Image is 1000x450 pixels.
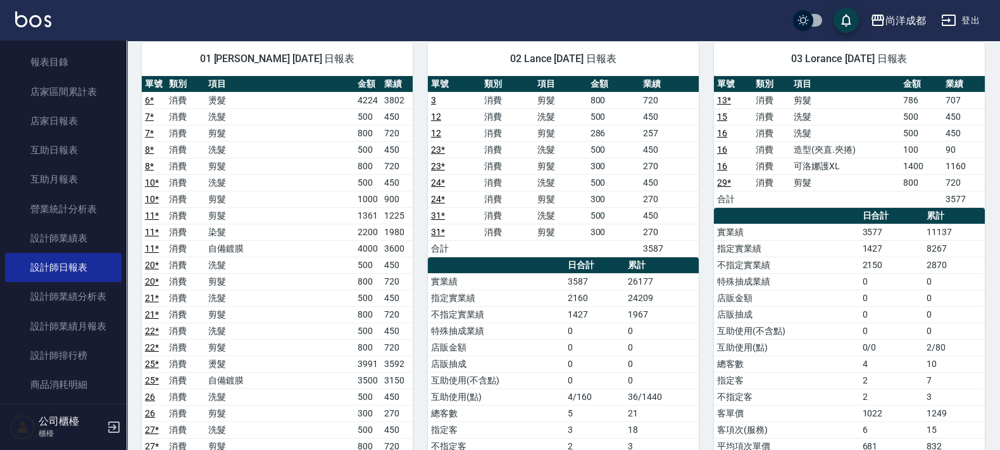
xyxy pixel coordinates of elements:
a: 26 [145,392,155,402]
td: 720 [381,125,413,141]
a: 營業統計分析表 [5,195,122,224]
td: 450 [381,290,413,306]
th: 業績 [942,76,985,93]
td: 消費 [166,372,205,389]
a: 設計師業績分析表 [5,282,122,311]
a: 商品消耗明細 [5,370,122,399]
td: 800 [354,273,381,290]
td: 800 [354,125,381,141]
td: 450 [381,389,413,405]
td: 1427 [565,306,625,323]
td: 剪髮 [205,158,354,174]
td: 消費 [166,356,205,372]
td: 1000 [354,191,381,207]
td: 10 [923,356,985,372]
td: 消費 [753,141,791,158]
td: 270 [640,158,699,174]
a: 26 [145,408,155,418]
td: 消費 [166,174,205,191]
td: 0 [923,273,985,290]
td: 總客數 [428,405,565,421]
a: 16 [717,145,727,155]
td: 消費 [481,125,534,141]
td: 1967 [625,306,699,323]
td: 消費 [481,108,534,125]
th: 金額 [354,76,381,93]
td: 450 [381,257,413,273]
td: 720 [942,174,985,191]
td: 消費 [166,273,205,290]
td: 消費 [166,141,205,158]
td: 500 [587,174,641,191]
td: 剪髮 [791,174,899,191]
td: 消費 [166,323,205,339]
a: 設計師排行榜 [5,341,122,370]
td: 300 [587,191,641,207]
td: 自備鍍膜 [205,372,354,389]
td: 指定實業績 [428,290,565,306]
td: 剪髮 [791,92,899,108]
th: 單號 [714,76,753,93]
button: 登出 [936,9,985,32]
td: 消費 [166,306,205,323]
th: 單號 [428,76,481,93]
td: 800 [587,92,641,108]
td: 450 [640,174,699,191]
td: 客單價 [714,405,859,421]
td: 消費 [166,290,205,306]
td: 8267 [923,240,985,257]
td: 剪髮 [205,306,354,323]
td: 消費 [166,158,205,174]
td: 500 [354,257,381,273]
td: 洗髮 [205,389,354,405]
th: 單號 [142,76,166,93]
td: 1160 [942,158,985,174]
td: 6 [859,421,923,438]
th: 日合計 [565,257,625,274]
td: 1361 [354,207,381,224]
a: 16 [717,128,727,138]
th: 金額 [587,76,641,93]
a: 報表目錄 [5,48,122,77]
td: 0 [859,290,923,306]
td: 消費 [166,339,205,356]
th: 類別 [166,76,205,93]
th: 累計 [625,257,699,274]
td: 900 [381,191,413,207]
td: 0 [859,306,923,323]
td: 消費 [753,92,791,108]
td: 消費 [481,207,534,224]
td: 0 [565,356,625,372]
td: 消費 [481,92,534,108]
td: 450 [381,141,413,158]
td: 指定客 [428,421,565,438]
td: 3587 [640,240,699,257]
td: 剪髮 [205,207,354,224]
td: 剪髮 [534,92,587,108]
td: 實業績 [714,224,859,240]
th: 累計 [923,208,985,224]
td: 800 [900,174,942,191]
td: 合計 [428,240,481,257]
a: 單一服務項目查詢 [5,399,122,428]
a: 12 [431,112,441,122]
td: 0 [859,273,923,290]
td: 店販金額 [714,290,859,306]
img: Logo [15,11,51,27]
td: 消費 [166,240,205,257]
td: 消費 [166,92,205,108]
td: 消費 [166,125,205,141]
td: 2/80 [923,339,985,356]
a: 15 [717,112,727,122]
td: 21 [625,405,699,421]
td: 300 [354,405,381,421]
td: 指定客 [714,372,859,389]
a: 16 [717,161,727,171]
td: 720 [381,158,413,174]
td: 270 [640,224,699,240]
th: 項目 [791,76,899,93]
td: 500 [354,108,381,125]
td: 3150 [381,372,413,389]
td: 洗髮 [534,174,587,191]
td: 0 [923,306,985,323]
